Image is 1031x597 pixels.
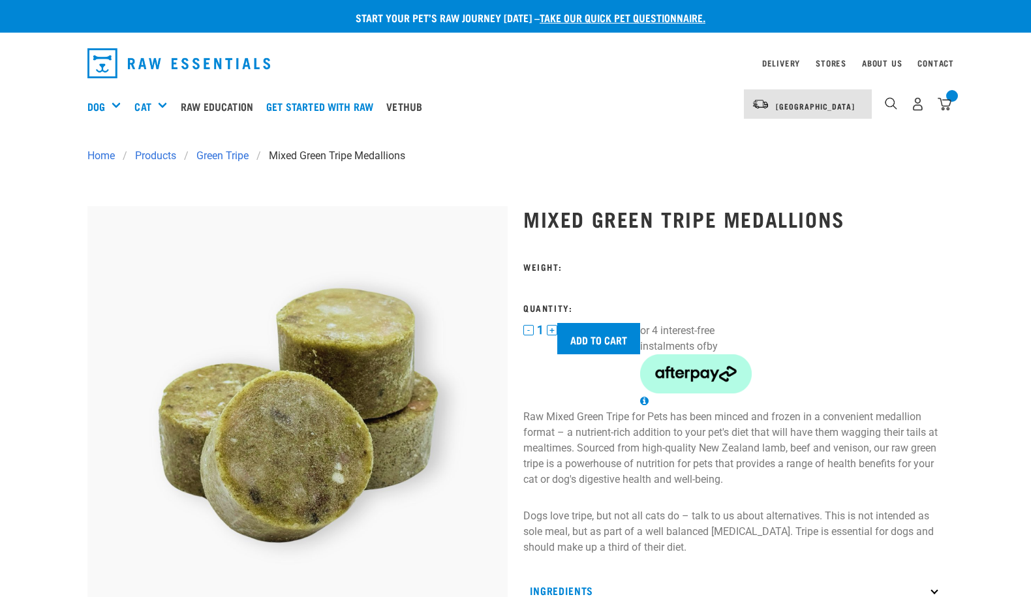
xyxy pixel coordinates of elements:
input: Add to cart [557,323,640,354]
h3: Weight: [523,262,752,271]
a: Stores [816,61,846,65]
p: Dogs love tripe, but not all cats do – talk to us about alternatives. This is not intended as sol... [523,508,944,555]
button: - [523,325,534,335]
a: Products [127,148,184,164]
img: Raw Essentials Logo [87,48,270,78]
nav: dropdown navigation [77,43,954,84]
a: take our quick pet questionnaire. [540,14,705,20]
a: Get started with Raw [263,80,383,132]
h1: Mixed Green Tripe Medallions [523,207,944,230]
a: Dog [87,99,105,114]
img: van-moving.png [752,99,769,110]
button: + [547,325,557,335]
a: Contact [917,61,954,65]
a: About Us [862,61,902,65]
span: 1 [537,323,544,337]
div: or 4 interest-free instalments of by [640,323,752,409]
nav: breadcrumbs [87,148,944,164]
img: user.png [911,97,925,111]
a: Delivery [762,61,800,65]
span: [GEOGRAPHIC_DATA] [776,104,855,108]
a: Raw Education [177,80,263,132]
p: Raw Mixed Green Tripe for Pets has been minced and frozen in a convenient medallion format – a nu... [523,409,944,487]
a: Cat [134,99,151,114]
img: home-icon-1@2x.png [885,97,897,110]
a: Vethub [383,80,432,132]
a: Green Tripe [189,148,256,164]
img: Afterpay [640,354,752,393]
a: Home [87,148,123,164]
img: home-icon@2x.png [938,97,951,111]
h3: Quantity: [523,303,752,313]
